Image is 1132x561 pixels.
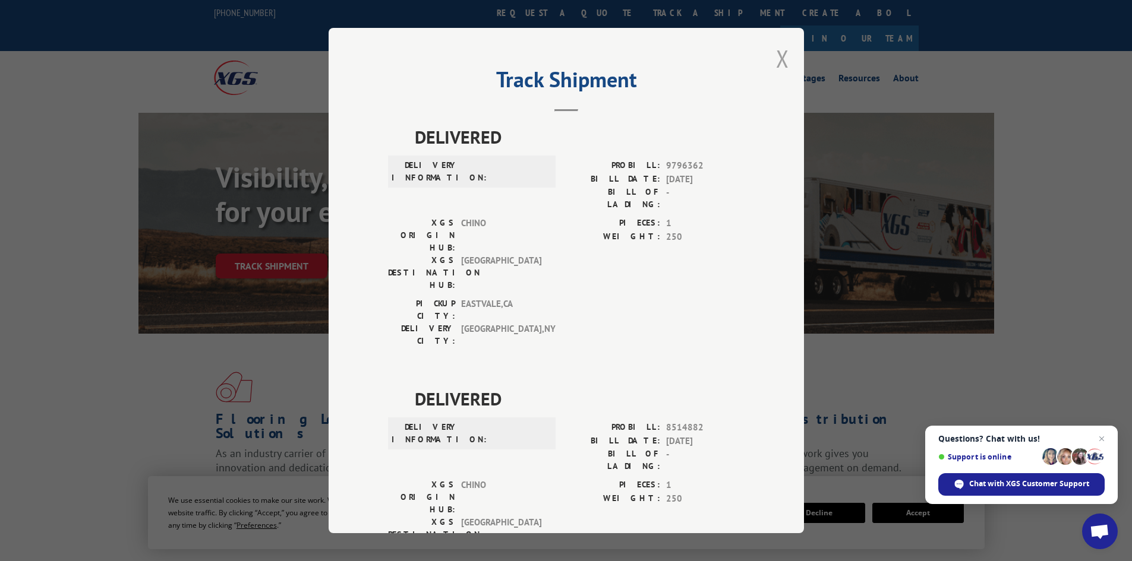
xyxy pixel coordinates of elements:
span: - [666,448,745,473]
span: 1 [666,478,745,492]
label: PIECES: [566,217,660,230]
span: - [666,186,745,211]
span: EASTVALE , CA [461,297,541,322]
span: [GEOGRAPHIC_DATA] , NY [461,322,541,347]
button: Close modal [776,43,789,74]
label: XGS ORIGIN HUB: [388,478,455,516]
label: XGS ORIGIN HUB: [388,217,455,254]
label: PROBILL: [566,421,660,435]
span: 8514882 [666,421,745,435]
span: [GEOGRAPHIC_DATA] [461,516,541,553]
label: DELIVERY INFORMATION: [392,159,459,184]
span: [DATE] [666,173,745,186]
label: XGS DESTINATION HUB: [388,254,455,291]
span: 250 [666,230,745,244]
label: WEIGHT: [566,492,660,506]
span: Chat with XGS Customer Support [938,473,1105,496]
label: DELIVERY CITY: [388,322,455,347]
span: CHINO [461,217,541,254]
span: Chat with XGS Customer Support [969,478,1089,489]
span: [GEOGRAPHIC_DATA] [461,254,541,291]
label: XGS DESTINATION HUB: [388,516,455,553]
label: WEIGHT: [566,230,660,244]
span: 9796362 [666,159,745,173]
span: DELIVERED [415,123,745,150]
h2: Track Shipment [388,71,745,94]
label: BILL OF LADING: [566,448,660,473]
span: Questions? Chat with us! [938,434,1105,443]
span: [DATE] [666,435,745,448]
label: BILL DATE: [566,435,660,448]
a: Open chat [1082,514,1118,549]
label: BILL DATE: [566,173,660,186]
span: 250 [666,492,745,506]
label: PROBILL: [566,159,660,173]
span: Support is online [938,452,1038,461]
label: BILL OF LADING: [566,186,660,211]
label: PIECES: [566,478,660,492]
label: DELIVERY INFORMATION: [392,421,459,446]
span: CHINO [461,478,541,516]
span: 1 [666,217,745,230]
label: PICKUP CITY: [388,297,455,322]
span: DELIVERED [415,385,745,412]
